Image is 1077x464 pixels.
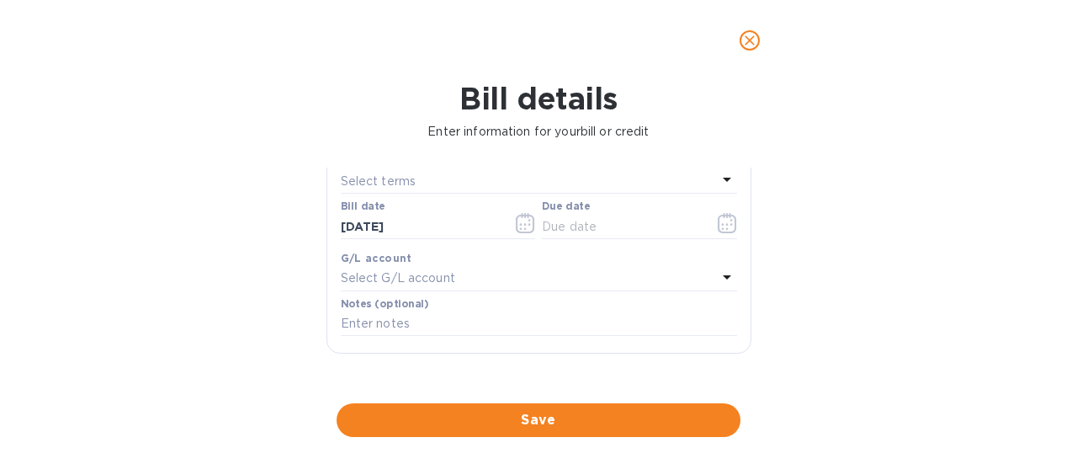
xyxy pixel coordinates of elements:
[341,214,500,239] input: Select date
[341,173,416,190] p: Select terms
[542,202,590,212] label: Due date
[333,374,745,391] p: Bill image
[341,299,429,309] label: Notes (optional)
[341,202,385,212] label: Bill date
[341,252,412,264] b: G/L account
[542,214,701,239] input: Due date
[350,410,727,430] span: Save
[13,123,1064,141] p: Enter information for your bill or credit
[341,312,737,337] input: Enter notes
[341,269,455,287] p: Select G/L account
[729,20,770,61] button: close
[337,403,740,437] button: Save
[13,81,1064,116] h1: Bill details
